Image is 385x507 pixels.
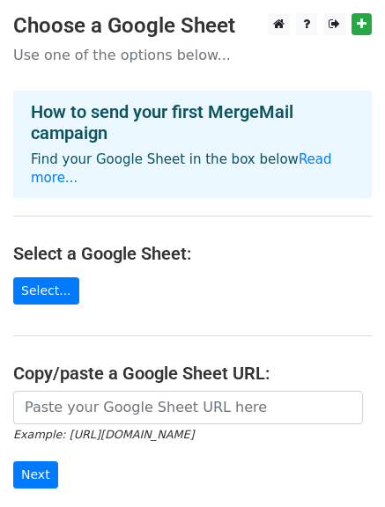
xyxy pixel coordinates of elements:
[31,151,354,187] p: Find your Google Sheet in the box below
[13,391,363,424] input: Paste your Google Sheet URL here
[13,277,79,305] a: Select...
[13,243,372,264] h4: Select a Google Sheet:
[31,151,332,186] a: Read more...
[13,46,372,64] p: Use one of the options below...
[13,461,58,489] input: Next
[13,363,372,384] h4: Copy/paste a Google Sheet URL:
[31,101,354,143] h4: How to send your first MergeMail campaign
[13,428,194,441] small: Example: [URL][DOMAIN_NAME]
[13,13,372,39] h3: Choose a Google Sheet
